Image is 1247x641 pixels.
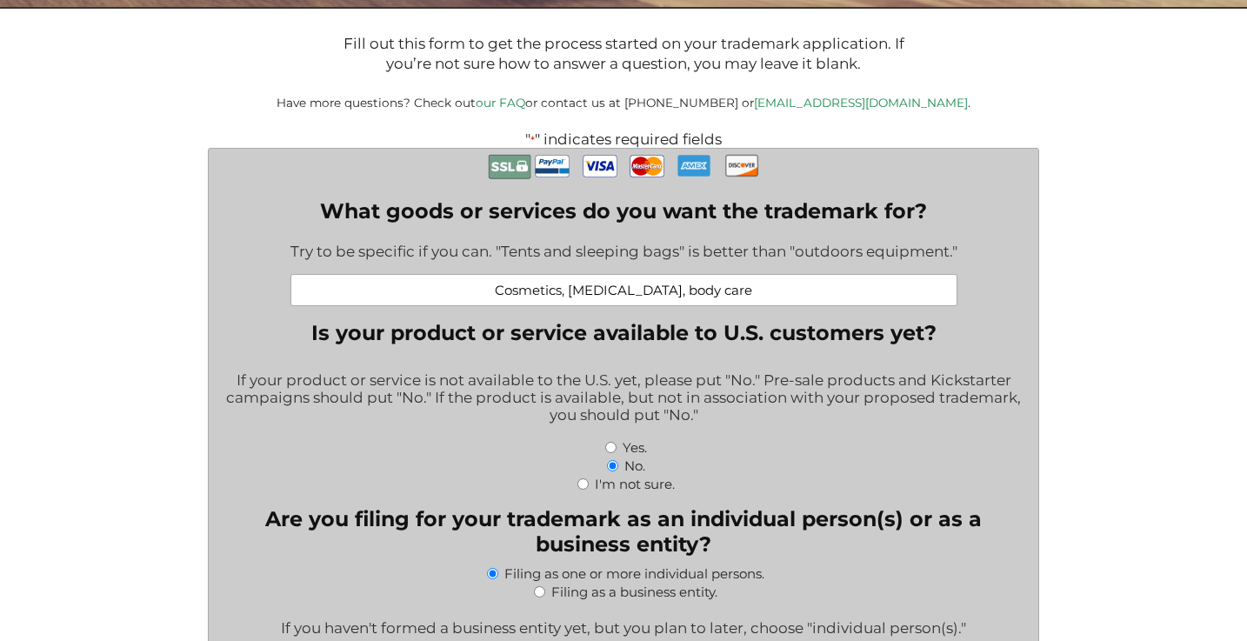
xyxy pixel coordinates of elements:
[623,439,647,456] label: Yes.
[551,584,717,600] label: Filing as a business entity.
[504,565,764,582] label: Filing as one or more individual persons.
[535,149,570,184] img: PayPal
[324,34,923,75] p: Fill out this form to get the process started on your trademark application. If you’re not sure h...
[630,149,664,184] img: MasterCard
[277,96,970,110] small: Have more questions? Check out or contact us at [PHONE_NUMBER] or .
[583,149,617,184] img: Visa
[595,476,675,492] label: I'm not sure.
[290,198,957,224] label: What goods or services do you want the trademark for?
[476,96,525,110] a: our FAQ
[290,274,957,306] input: Examples: Pet leashes; Healthcare consulting; Web-based accounting software
[754,96,968,110] a: [EMAIL_ADDRESS][DOMAIN_NAME]
[724,149,759,182] img: Discover
[488,149,531,184] img: Secure Payment with SSL
[290,231,957,274] div: Try to be specific if you can. "Tents and sleeping bags" is better than "outdoors equipment."
[222,506,1024,557] legend: Are you filing for your trademark as an individual person(s) or as a business entity?
[624,457,645,474] label: No.
[162,130,1084,148] p: " " indicates required fields
[677,149,711,183] img: AmEx
[311,320,937,345] legend: Is your product or service available to U.S. customers yet?
[222,360,1024,437] div: If your product or service is not available to the U.S. yet, please put "No." Pre-sale products a...
[222,608,1024,637] div: If you haven't formed a business entity yet, but you plan to later, choose "individual person(s)."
